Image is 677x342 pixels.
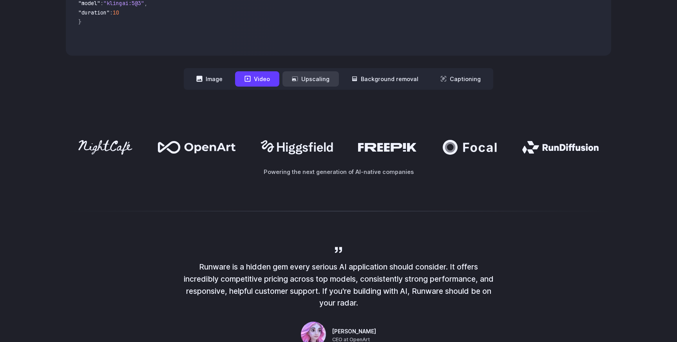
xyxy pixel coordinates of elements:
button: Video [235,71,279,87]
p: Runware is a hidden gem every serious AI application should consider. It offers incredibly compet... [182,261,495,309]
span: "duration" [78,9,110,16]
span: 10 [113,9,119,16]
button: Captioning [431,71,490,87]
p: Powering the next generation of AI-native companies [66,167,611,176]
span: } [78,18,81,25]
span: [PERSON_NAME] [332,328,376,336]
button: Background removal [342,71,428,87]
button: Upscaling [282,71,339,87]
span: : [110,9,113,16]
button: Image [187,71,232,87]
